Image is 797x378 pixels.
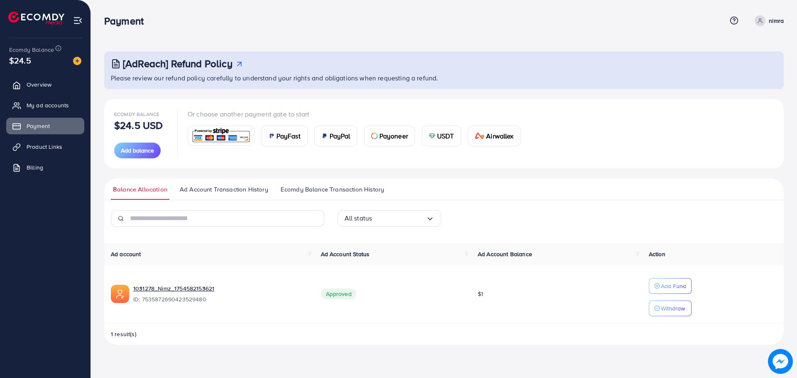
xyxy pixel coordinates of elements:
img: menu [73,16,83,25]
a: cardPayoneer [364,126,415,146]
img: card [191,127,252,145]
a: Product Links [6,138,84,155]
img: logo [8,12,64,24]
span: PayFast [276,131,301,141]
span: Ad Account Balance [478,250,532,258]
a: My ad accounts [6,97,84,114]
img: image [73,57,81,65]
img: ic-ads-acc.e4c84228.svg [111,285,129,303]
a: Payment [6,118,84,134]
p: nimra [769,16,784,26]
img: card [268,133,275,139]
span: Ecomdy Balance [114,111,159,118]
a: cardPayFast [261,126,308,146]
div: Search for option [337,210,441,227]
span: $1 [478,290,483,298]
span: Billing [27,163,43,172]
span: Payment [27,122,50,130]
img: card [371,133,378,139]
img: card [321,133,328,139]
button: Add Fund [649,278,692,294]
h3: [AdReach] Refund Policy [123,58,232,70]
a: cardUSDT [422,126,461,146]
span: Airwallex [486,131,513,141]
p: $24.5 USD [114,120,163,130]
img: card [429,133,435,139]
span: All status [345,212,372,225]
p: Or choose another payment gate to start [188,109,528,119]
input: Search for option [372,212,425,225]
span: Balance Allocation [113,185,167,194]
span: Ad Account Transaction History [180,185,268,194]
button: Withdraw [649,300,692,316]
img: card [475,133,485,139]
span: USDT [437,131,454,141]
span: Approved [321,288,357,299]
p: Add Fund [661,281,686,291]
span: Overview [27,80,51,89]
img: image [768,349,793,374]
span: PayPal [330,131,350,141]
a: 1031278_Nimz_1754582153621 [133,284,214,293]
span: $24.5 [9,54,31,66]
span: Add balance [121,146,154,155]
a: card [188,126,254,146]
span: ID: 7535872690423529480 [133,295,308,303]
span: 1 result(s) [111,330,137,338]
span: Ad Account Status [321,250,370,258]
span: Product Links [27,143,62,151]
a: cardPayPal [314,126,357,146]
span: Ecomdy Balance [9,46,54,54]
span: Action [649,250,665,258]
p: Please review our refund policy carefully to understand your rights and obligations when requesti... [111,73,779,83]
span: Ad account [111,250,141,258]
a: nimra [751,15,784,26]
span: Ecomdy Balance Transaction History [281,185,384,194]
button: Add balance [114,143,161,158]
a: Billing [6,159,84,176]
a: cardAirwallex [468,126,521,146]
h3: Payment [104,15,150,27]
span: My ad accounts [27,101,69,109]
span: Payoneer [379,131,408,141]
p: Withdraw [661,303,685,313]
a: Overview [6,76,84,93]
div: <span class='underline'>1031278_Nimz_1754582153621</span></br>7535872690423529480 [133,284,308,303]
